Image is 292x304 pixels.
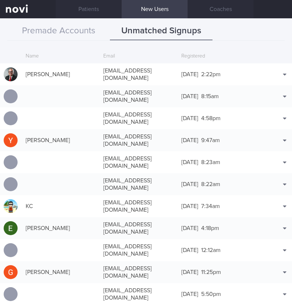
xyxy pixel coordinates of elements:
[100,63,177,85] div: [EMAIL_ADDRESS][DOMAIN_NAME]
[100,239,177,261] div: [EMAIL_ADDRESS][DOMAIN_NAME]
[110,22,212,40] button: Unmatched Signups
[181,137,198,143] span: [DATE]
[100,151,177,173] div: [EMAIL_ADDRESS][DOMAIN_NAME]
[201,225,219,231] span: 4:18pm
[181,225,198,231] span: [DATE]
[181,71,198,77] span: [DATE]
[201,137,220,143] span: 9:47am
[181,247,198,253] span: [DATE]
[178,49,255,63] div: Registered
[181,159,198,165] span: [DATE]
[181,93,198,99] span: [DATE]
[100,217,177,239] div: [EMAIL_ADDRESS][DOMAIN_NAME]
[100,261,177,283] div: [EMAIL_ADDRESS][DOMAIN_NAME]
[201,269,221,275] span: 11:25pm
[201,93,219,99] span: 8:15am
[7,22,110,40] button: Premade Accounts
[181,115,198,121] span: [DATE]
[201,291,221,297] span: 5:50pm
[100,195,177,217] div: [EMAIL_ADDRESS][DOMAIN_NAME]
[22,265,100,279] div: [PERSON_NAME]
[201,181,220,187] span: 8:22am
[100,107,177,129] div: [EMAIL_ADDRESS][DOMAIN_NAME]
[181,291,198,297] span: [DATE]
[100,85,177,107] div: [EMAIL_ADDRESS][DOMAIN_NAME]
[100,49,177,63] div: Email
[22,49,100,63] div: Name
[201,159,220,165] span: 8:23am
[201,71,221,77] span: 2:22pm
[100,173,177,195] div: [EMAIL_ADDRESS][DOMAIN_NAME]
[201,203,220,209] span: 7:34am
[181,269,198,275] span: [DATE]
[22,199,100,214] div: KC
[22,67,100,82] div: [PERSON_NAME]
[201,247,221,253] span: 12:12am
[22,133,100,148] div: [PERSON_NAME]
[100,129,177,151] div: [EMAIL_ADDRESS][DOMAIN_NAME]
[201,115,221,121] span: 4:58pm
[181,203,198,209] span: [DATE]
[181,181,198,187] span: [DATE]
[22,221,100,236] div: [PERSON_NAME]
